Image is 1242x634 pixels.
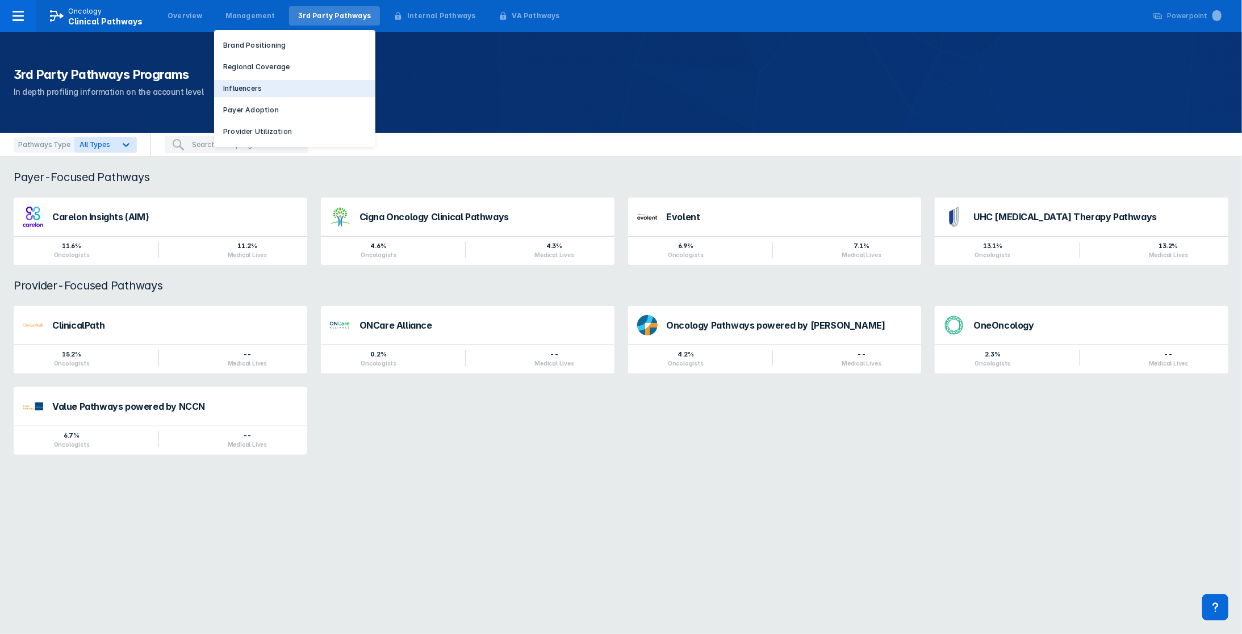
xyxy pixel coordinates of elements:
[228,251,267,258] div: Medical Lives
[52,212,298,221] div: Carelon Insights (AIM)
[534,241,574,250] div: 4.3%
[1202,594,1228,620] div: Contact Support
[14,306,307,373] a: ClinicalPath15.2%Oncologists--Medical Lives
[54,350,90,359] div: 15.2%
[228,360,267,367] div: Medical Lives
[68,6,102,16] p: Oncology
[14,137,74,153] div: Pathways Type
[975,360,1011,367] div: Oncologists
[668,251,704,258] div: Oncologists
[842,241,881,250] div: 7.1%
[534,251,574,258] div: Medical Lives
[223,105,279,115] p: Payer Adoption
[14,387,307,455] a: Value Pathways powered by NCCN6.7%Oncologists--Medical Lives
[668,241,704,250] div: 6.9%
[637,315,658,335] img: dfci-pathways.png
[359,321,605,330] div: ONCare Alliance
[228,441,267,448] div: Medical Lives
[330,315,350,335] img: oncare-alliance.png
[80,140,110,149] span: All Types
[1167,11,1222,21] div: Powerpoint
[192,140,301,150] input: Search for a program
[1149,241,1188,250] div: 13.2%
[628,198,922,265] a: Evolent6.9%Oncologists7.1%Medical Lives
[975,241,1011,250] div: 13.1%
[23,402,43,410] img: value-pathways-nccn.png
[54,251,90,258] div: Oncologists
[223,83,262,94] p: Influencers
[54,431,90,440] div: 6.7%
[321,306,614,373] a: ONCare Alliance0.2%Oncologists--Medical Lives
[359,212,605,221] div: Cigna Oncology Clinical Pathways
[214,58,375,75] button: Regional Coverage
[628,306,922,373] a: Oncology Pathways powered by [PERSON_NAME]4.2%Oncologists--Medical Lives
[935,306,1228,373] a: OneOncology2.3%Oncologists--Medical Lives
[1149,251,1188,258] div: Medical Lives
[14,66,1228,83] h1: 3rd Party Pathways Programs
[330,207,350,227] img: cigna-oncology-clinical-pathways.png
[298,11,371,21] div: 3rd Party Pathways
[214,102,375,119] button: Payer Adoption
[975,251,1011,258] div: Oncologists
[228,241,267,250] div: 11.2%
[223,127,292,137] p: Provider Utilization
[842,251,881,258] div: Medical Lives
[223,40,286,51] p: Brand Positioning
[289,6,380,26] a: 3rd Party Pathways
[228,350,267,359] div: --
[54,241,90,250] div: 11.6%
[23,315,43,335] img: via-oncology.png
[228,431,267,440] div: --
[14,198,307,265] a: Carelon Insights (AIM)11.6%Oncologists11.2%Medical Lives
[225,11,275,21] div: Management
[944,315,964,335] img: oneoncology.png
[668,360,704,367] div: Oncologists
[973,212,1219,221] div: UHC [MEDICAL_DATA] Therapy Pathways
[512,11,560,21] div: VA Pathways
[668,350,704,359] div: 4.2%
[158,6,212,26] a: Overview
[14,85,1228,99] p: In depth profiling information on the account level
[54,441,90,448] div: Oncologists
[321,198,614,265] a: Cigna Oncology Clinical Pathways4.6%Oncologists4.3%Medical Lives
[23,207,43,227] img: carelon-insights.png
[361,350,396,359] div: 0.2%
[975,350,1011,359] div: 2.3%
[973,321,1219,330] div: OneOncology
[637,207,658,227] img: new-century-health.png
[1149,350,1188,359] div: --
[216,6,285,26] a: Management
[667,321,913,330] div: Oncology Pathways powered by [PERSON_NAME]
[842,350,881,359] div: --
[68,16,143,26] span: Clinical Pathways
[54,360,90,367] div: Oncologists
[52,402,298,411] div: Value Pathways powered by NCCN
[361,251,396,258] div: Oncologists
[1149,360,1188,367] div: Medical Lives
[944,207,964,227] img: uhc-pathways.png
[214,80,375,97] button: Influencers
[534,360,574,367] div: Medical Lives
[214,37,375,54] button: Brand Positioning
[842,360,881,367] div: Medical Lives
[361,241,396,250] div: 4.6%
[214,123,375,140] button: Provider Utilization
[667,212,913,221] div: Evolent
[361,360,396,367] div: Oncologists
[935,198,1228,265] a: UHC [MEDICAL_DATA] Therapy Pathways13.1%Oncologists13.2%Medical Lives
[534,350,574,359] div: --
[52,321,298,330] div: ClinicalPath
[407,11,475,21] div: Internal Pathways
[223,62,290,72] p: Regional Coverage
[168,11,203,21] div: Overview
